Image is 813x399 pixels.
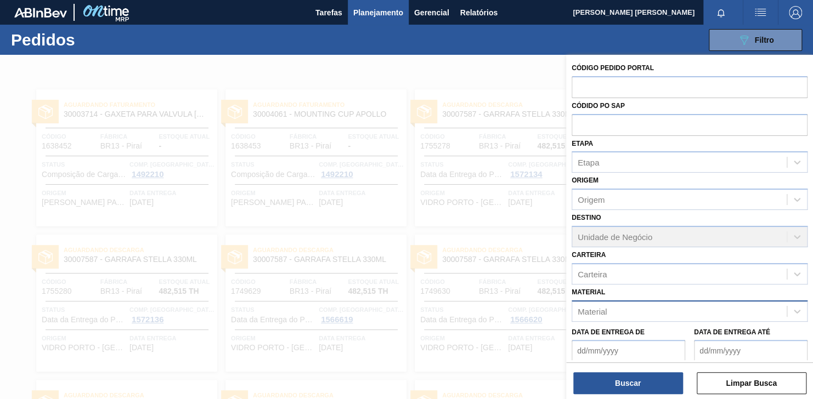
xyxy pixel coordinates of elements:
[572,176,599,184] label: Origem
[414,6,449,19] span: Gerencial
[572,102,625,110] label: Códido PO SAP
[578,195,605,204] div: Origem
[578,158,599,167] div: Etapa
[14,8,67,18] img: TNhmsLtSVTkK8tSr43FrP2fwEKptu5GPRR3wAAAABJRU5ErkJggg==
[572,340,685,362] input: dd/mm/yyyy
[572,140,593,147] label: Etapa
[11,33,167,46] h1: Pedidos
[572,214,601,221] label: Destino
[572,328,645,336] label: Data de Entrega de
[755,36,774,44] span: Filtro
[578,306,607,316] div: Material
[460,6,498,19] span: Relatórios
[572,288,605,296] label: Material
[572,64,654,72] label: Código Pedido Portal
[694,340,808,362] input: dd/mm/yyyy
[578,269,607,278] div: Carteira
[572,251,606,259] label: Carteira
[703,5,738,20] button: Notificações
[789,6,802,19] img: Logout
[694,328,770,336] label: Data de Entrega até
[754,6,767,19] img: userActions
[315,6,342,19] span: Tarefas
[709,29,802,51] button: Filtro
[353,6,403,19] span: Planejamento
